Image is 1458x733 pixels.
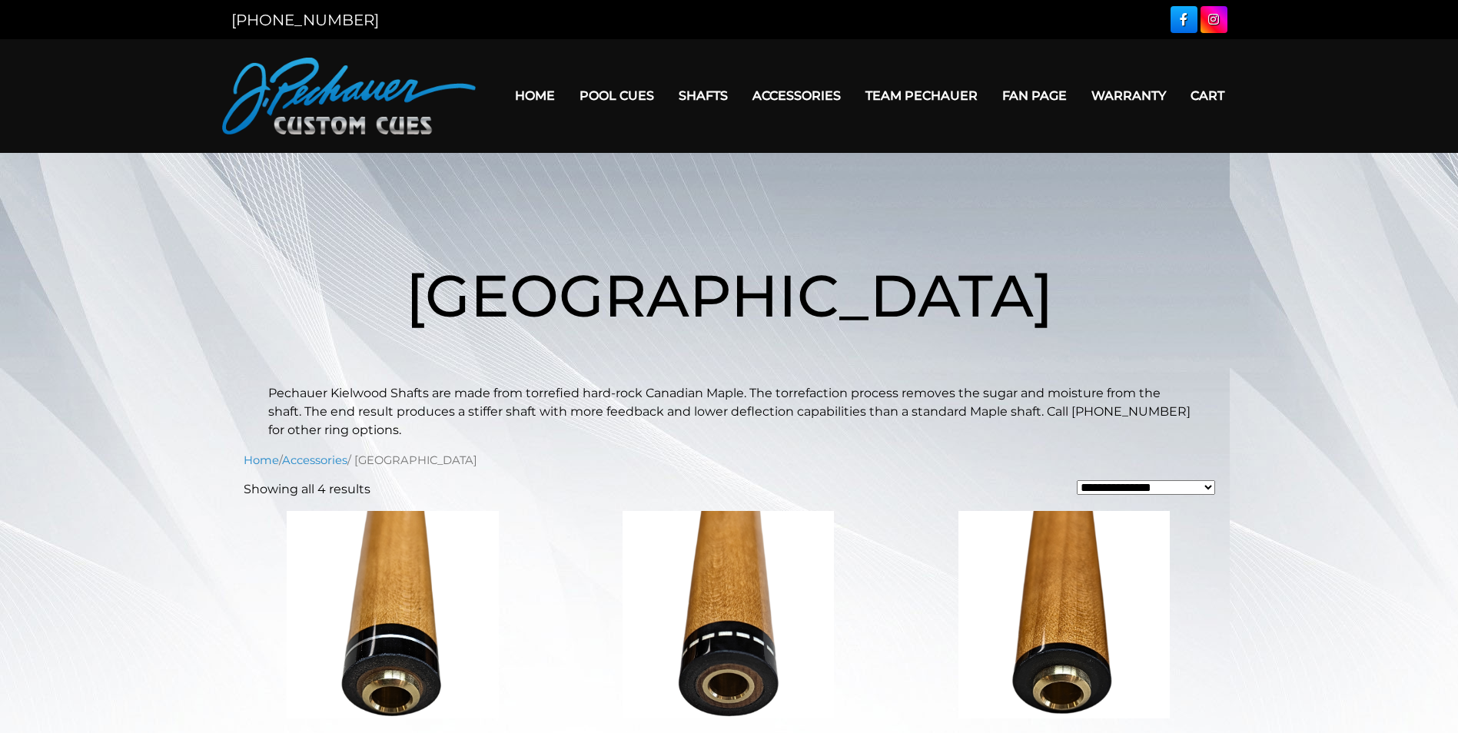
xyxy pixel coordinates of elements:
a: Accessories [740,76,853,115]
p: Showing all 4 results [244,480,370,499]
p: Pechauer Kielwood Shafts are made from torrefied hard-rock Canadian Maple. The torrefaction proce... [268,384,1191,439]
nav: Breadcrumb [244,452,1215,469]
img: Pechauer Custom Cues [222,58,476,134]
img: Kielwood 12.75mm .850 Joint [Piloted thin black (Pro Series & JP Series 2025)] [915,511,1214,718]
a: Accessories [282,453,347,467]
a: Home [244,453,279,467]
a: Warranty [1079,76,1178,115]
a: Fan Page [990,76,1079,115]
a: Home [503,76,567,115]
select: Shop order [1077,480,1215,495]
a: Team Pechauer [853,76,990,115]
a: [PHONE_NUMBER] [231,11,379,29]
a: Shafts [666,76,740,115]
img: Kielwood 12.75mm .850 (Flat faced/Prior to 2025) [579,511,878,718]
a: Cart [1178,76,1237,115]
span: [GEOGRAPHIC_DATA] [406,260,1053,331]
img: Kielwood 12.75mm .850 Joint (Pro Series Single Ring) [244,511,543,718]
a: Pool Cues [567,76,666,115]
